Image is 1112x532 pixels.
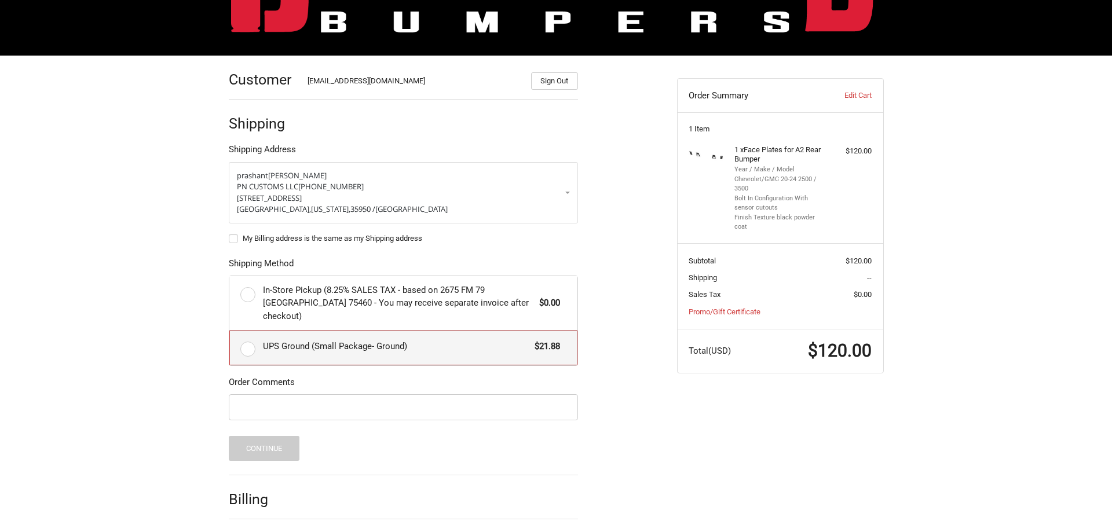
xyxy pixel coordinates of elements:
[734,194,823,213] li: Bolt In Configuration With sensor cutouts
[237,204,311,214] span: [GEOGRAPHIC_DATA],
[689,273,717,282] span: Shipping
[689,307,760,316] a: Promo/Gift Certificate
[298,181,364,192] span: [PHONE_NUMBER]
[531,72,578,90] button: Sign Out
[814,90,872,101] a: Edit Cart
[689,124,872,134] h3: 1 Item
[311,204,350,214] span: [US_STATE],
[808,340,872,361] span: $120.00
[375,204,448,214] span: [GEOGRAPHIC_DATA]
[689,90,814,101] h3: Order Summary
[237,193,302,203] span: [STREET_ADDRESS]
[734,213,823,232] li: Finish Texture black powder coat
[846,256,872,265] span: $120.00
[229,162,578,223] a: Enter or select a different address
[734,165,823,194] li: Year / Make / Model Chevrolet/GMC 20-24 2500 / 3500
[229,143,296,162] legend: Shipping Address
[350,204,375,214] span: 35950 /
[237,170,268,181] span: prashant
[534,296,561,310] span: $0.00
[229,71,297,89] h2: Customer
[826,145,872,157] div: $120.00
[229,257,294,276] legend: Shipping Method
[237,181,298,192] span: PN CUSTOMS LLC
[268,170,327,181] span: [PERSON_NAME]
[229,115,297,133] h2: Shipping
[229,376,295,394] legend: Order Comments
[1054,476,1112,532] iframe: Chat Widget
[229,234,578,243] label: My Billing address is the same as my Shipping address
[229,436,300,461] button: Continue
[308,75,520,90] div: [EMAIL_ADDRESS][DOMAIN_NAME]
[689,346,731,356] span: Total (USD)
[529,340,561,353] span: $21.88
[854,290,872,299] span: $0.00
[734,145,823,164] h4: 1 x Face Plates for A2 Rear Bumper
[263,284,534,323] span: In-Store Pickup (8.25% SALES TAX - based on 2675 FM 79 [GEOGRAPHIC_DATA] 75460 - You may receive ...
[263,340,529,353] span: UPS Ground (Small Package- Ground)
[689,290,720,299] span: Sales Tax
[689,256,716,265] span: Subtotal
[867,273,872,282] span: --
[229,490,297,508] h2: Billing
